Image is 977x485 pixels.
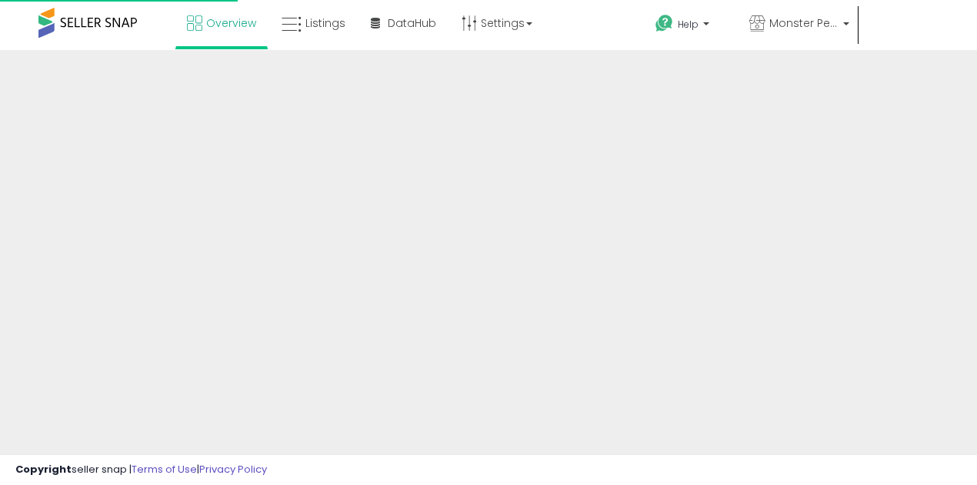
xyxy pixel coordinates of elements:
span: DataHub [388,15,436,31]
i: Get Help [655,14,674,33]
span: Listings [305,15,345,31]
strong: Copyright [15,462,72,477]
span: Help [678,18,699,31]
div: seller snap | | [15,463,267,477]
span: Overview [206,15,256,31]
span: Monster Pets [769,15,839,31]
a: Terms of Use [132,462,197,477]
a: Privacy Policy [199,462,267,477]
a: Help [643,2,735,50]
